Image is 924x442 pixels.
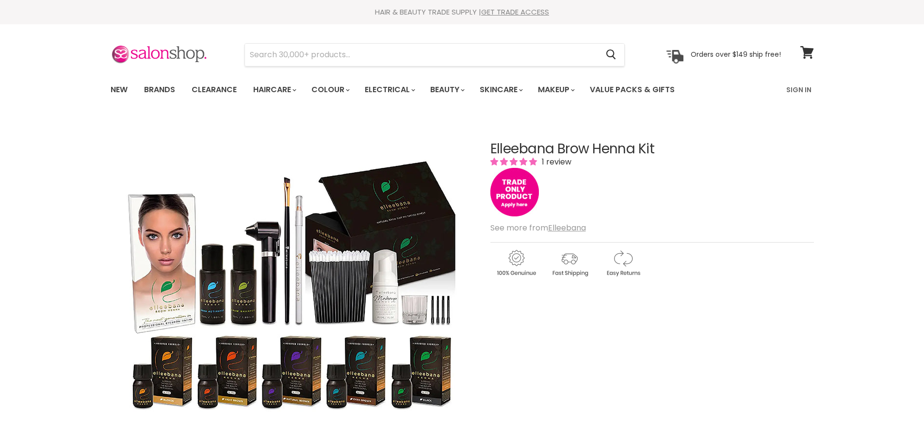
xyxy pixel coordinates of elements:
[103,80,135,100] a: New
[245,44,599,66] input: Search
[490,222,586,233] span: See more from
[597,248,648,278] img: returns.gif
[304,80,356,100] a: Colour
[490,168,539,216] img: tradeonly_small.jpg
[137,80,182,100] a: Brands
[98,7,826,17] div: HAIR & BEAUTY TRADE SUPPLY |
[98,76,826,104] nav: Main
[691,50,781,59] p: Orders over $149 ship free!
[184,80,244,100] a: Clearance
[531,80,581,100] a: Makeup
[599,44,624,66] button: Search
[490,142,814,157] h1: Elleebana Brow Henna Kit
[539,156,571,167] span: 1 review
[548,222,586,233] a: Elleebana
[472,80,529,100] a: Skincare
[544,248,595,278] img: shipping.gif
[780,80,817,100] a: Sign In
[423,80,470,100] a: Beauty
[583,80,682,100] a: Value Packs & Gifts
[357,80,421,100] a: Electrical
[244,43,625,66] form: Product
[103,76,731,104] ul: Main menu
[490,248,542,278] img: genuine.gif
[246,80,302,100] a: Haircare
[481,7,549,17] a: GET TRADE ACCESS
[490,156,539,167] span: 5.00 stars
